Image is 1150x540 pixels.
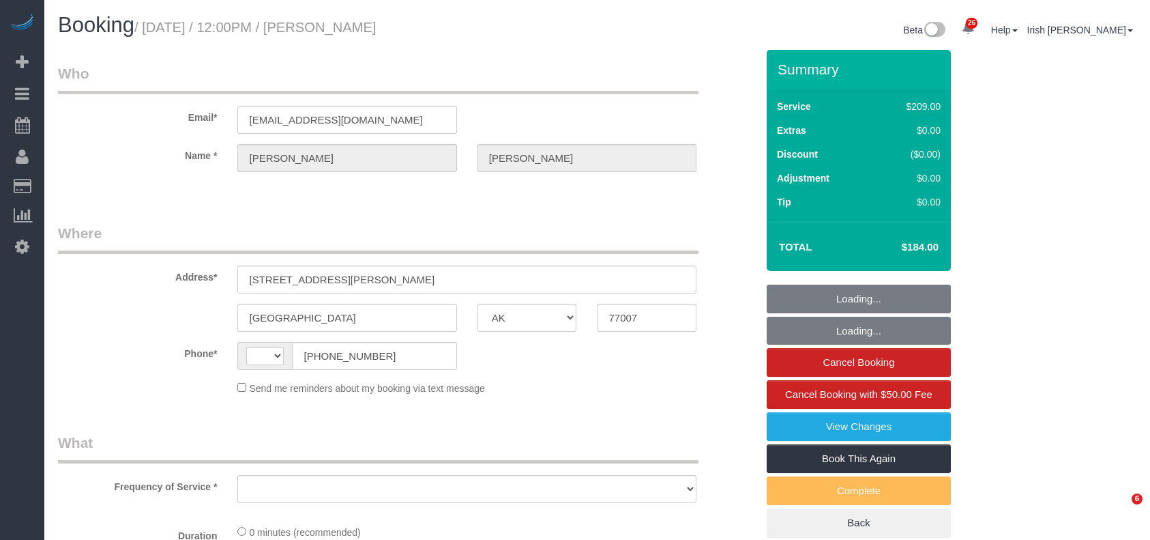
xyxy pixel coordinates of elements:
span: 6 [1132,494,1142,505]
legend: Where [58,223,698,254]
label: Phone* [48,342,227,360]
div: $209.00 [877,100,941,113]
div: $0.00 [877,124,941,137]
input: City* [237,304,456,332]
label: Extras [777,124,806,137]
a: Cancel Booking [767,348,951,377]
label: Service [777,100,811,113]
legend: Who [58,63,698,94]
a: Help [991,25,1018,35]
span: Send me reminders about my booking via text message [249,383,485,394]
a: Book This Again [767,444,951,473]
a: View Changes [767,412,951,441]
div: $0.00 [877,195,941,209]
img: New interface [923,22,945,40]
h3: Summary [778,61,944,77]
input: First Name* [237,144,456,172]
label: Email* [48,106,227,124]
span: Cancel Booking with $50.00 Fee [785,388,932,400]
strong: Total [779,241,812,253]
span: 26 [966,18,977,29]
input: Zip Code* [597,304,696,332]
h4: $184.00 [861,242,939,253]
img: Automaid Logo [8,14,35,33]
span: Booking [58,13,134,37]
input: Email* [237,106,456,134]
input: Last Name* [477,144,696,172]
label: Discount [777,147,818,161]
label: Name * [48,144,227,162]
a: 26 [955,14,982,44]
input: Phone* [292,342,456,370]
div: ($0.00) [877,147,941,161]
a: Beta [903,25,945,35]
label: Frequency of Service * [48,475,227,494]
small: / [DATE] / 12:00PM / [PERSON_NAME] [134,20,376,35]
label: Tip [777,195,791,209]
div: $0.00 [877,171,941,185]
a: Back [767,509,951,537]
span: 0 minutes (recommended) [249,527,360,538]
label: Adjustment [777,171,829,185]
iframe: Intercom live chat [1104,494,1136,526]
legend: What [58,433,698,464]
label: Address* [48,266,227,284]
a: Irish [PERSON_NAME] [1027,25,1133,35]
a: Cancel Booking with $50.00 Fee [767,380,951,409]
